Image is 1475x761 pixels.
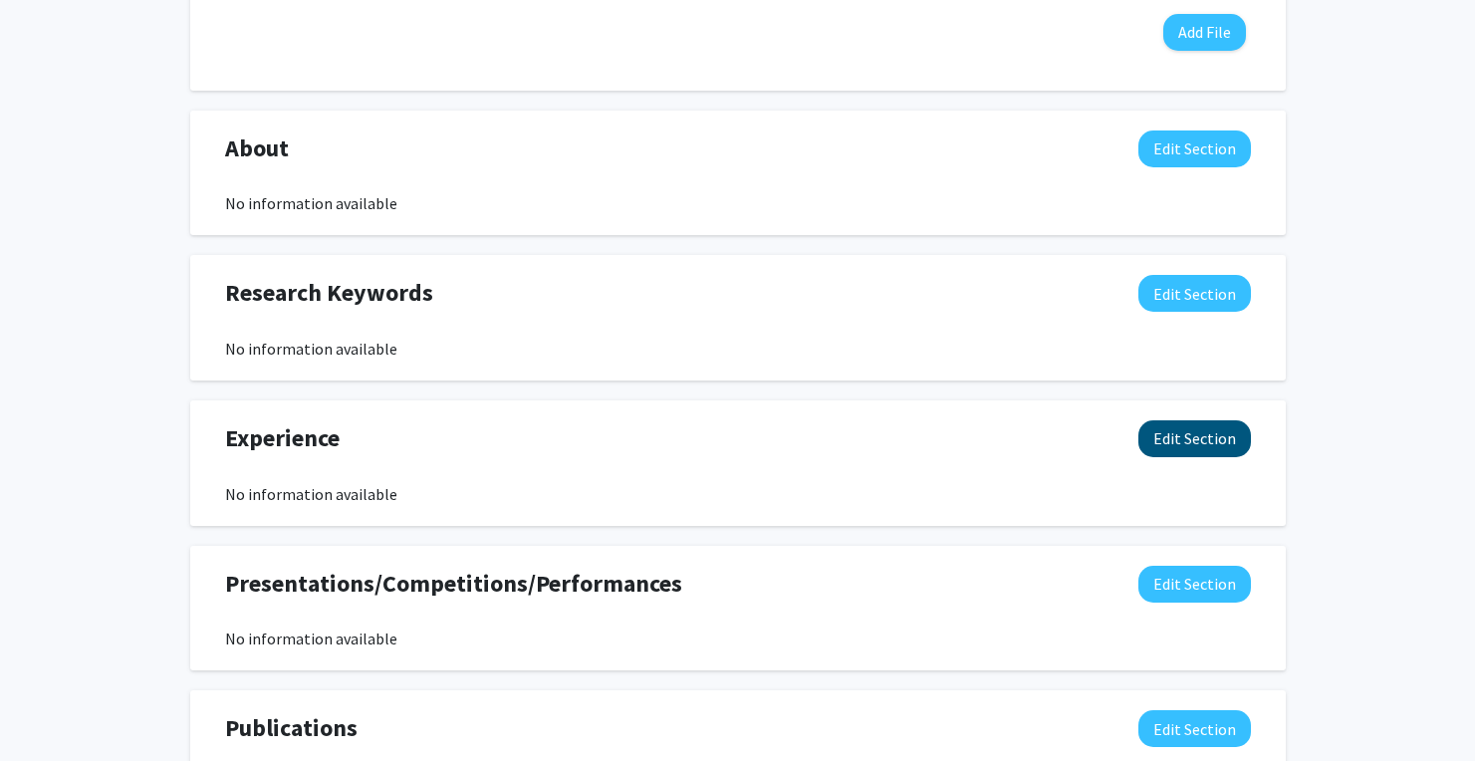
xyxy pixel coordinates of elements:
[15,671,85,746] iframe: Chat
[225,337,1251,361] div: No information available
[1163,14,1246,51] button: Add File
[225,566,682,602] span: Presentations/Competitions/Performances
[225,482,1251,506] div: No information available
[225,275,433,311] span: Research Keywords
[225,627,1251,650] div: No information available
[1138,566,1251,603] button: Edit Presentations/Competitions/Performances
[225,420,340,456] span: Experience
[225,130,289,166] span: About
[1138,275,1251,312] button: Edit Research Keywords
[225,710,358,746] span: Publications
[1138,420,1251,457] button: Edit Experience
[1138,710,1251,747] button: Edit Publications
[225,191,1251,215] div: No information available
[1138,130,1251,167] button: Edit About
